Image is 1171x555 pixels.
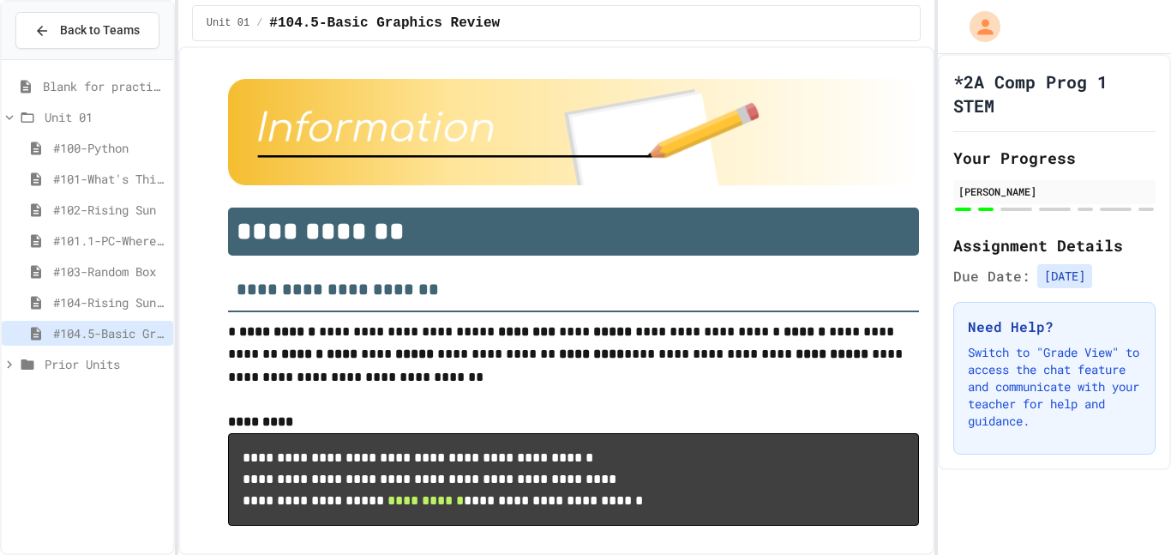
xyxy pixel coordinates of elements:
span: Back to Teams [60,21,140,39]
span: [DATE] [1037,264,1092,288]
h2: Your Progress [953,146,1156,170]
h1: *2A Comp Prog 1 STEM [953,69,1156,118]
span: Due Date: [953,266,1030,287]
span: Unit 01 [45,108,166,126]
span: #104.5-Basic Graphics Review [53,324,166,342]
h2: Assignment Details [953,233,1156,257]
span: Prior Units [45,355,166,373]
span: Blank for practice [43,77,166,95]
div: My Account [952,7,1005,46]
span: #104.5-Basic Graphics Review [269,13,500,33]
span: #104-Rising Sun Plus [53,293,166,311]
span: #102-Rising Sun [53,201,166,219]
h3: Need Help? [968,317,1141,337]
span: #101.1-PC-Where am I? [53,232,166,250]
div: [PERSON_NAME] [958,184,1150,199]
span: Unit 01 [207,16,249,30]
span: / [256,16,262,30]
span: #101-What's This ?? [53,170,166,188]
span: #103-Random Box [53,262,166,281]
span: #100-Python [53,139,166,157]
p: Switch to "Grade View" to access the chat feature and communicate with your teacher for help and ... [968,344,1141,430]
button: Back to Teams [15,12,159,49]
